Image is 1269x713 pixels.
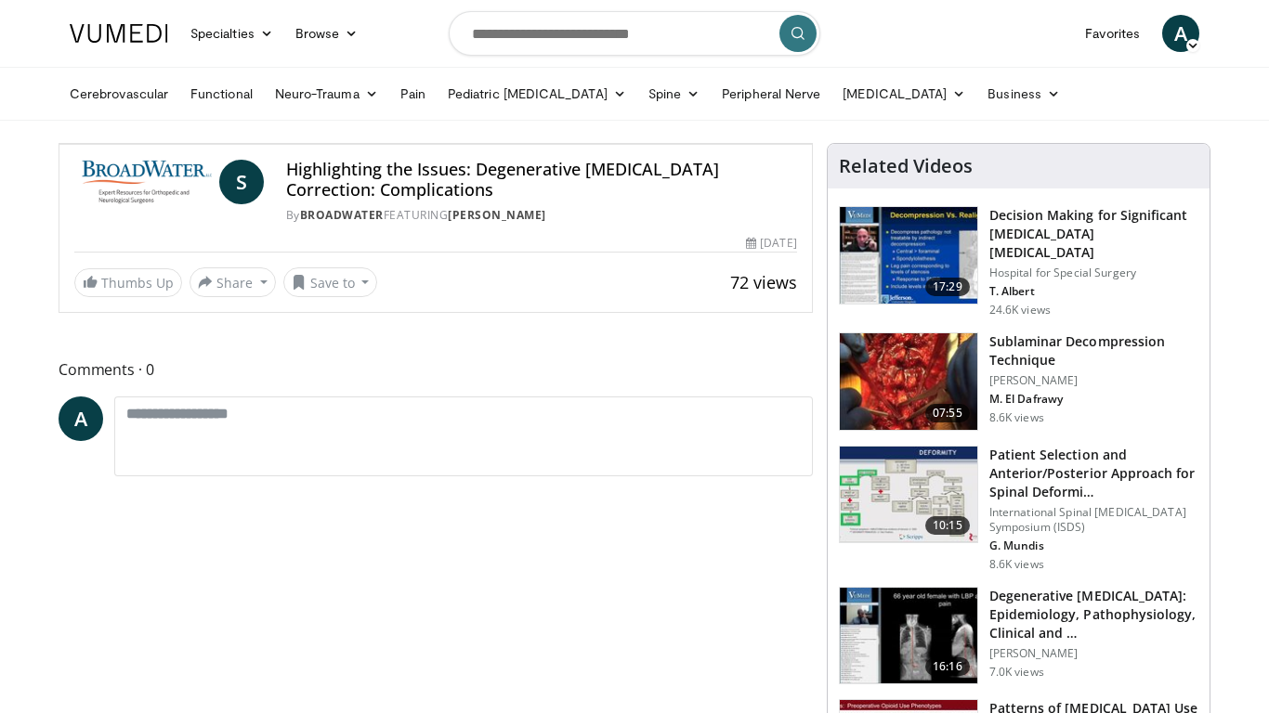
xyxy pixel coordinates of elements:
p: [PERSON_NAME] [989,373,1198,388]
img: 316497_0000_1.png.150x105_q85_crop-smart_upscale.jpg [840,207,977,304]
a: Business [976,75,1071,112]
a: Neuro-Trauma [264,75,389,112]
span: 07:55 [925,404,970,422]
a: A [1162,15,1199,52]
video-js: Video Player [59,144,812,145]
a: Specialties [179,15,284,52]
button: Share [190,267,276,297]
h3: Degenerative [MEDICAL_DATA]: Epidemiology, Pathophysiology, Clinical and … [989,587,1198,642]
a: [PERSON_NAME] [448,207,546,223]
a: Pain [389,75,437,112]
button: Save to [283,267,378,297]
a: Functional [179,75,264,112]
p: International Spinal [MEDICAL_DATA] Symposium (ISDS) [989,505,1198,535]
p: 7.0K views [989,665,1044,680]
a: Pediatric [MEDICAL_DATA] [437,75,637,112]
span: 10:15 [925,516,970,535]
a: S [219,160,264,204]
a: Thumbs Up [74,268,182,297]
img: f89a51e3-7446-470d-832d-80c532b09c34.150x105_q85_crop-smart_upscale.jpg [840,588,977,684]
a: A [59,396,103,441]
img: VuMedi Logo [70,24,168,43]
p: T. Albert [989,284,1198,299]
span: Comments 0 [59,357,813,382]
a: 10:15 Patient Selection and Anterior/Posterior Approach for Spinal Deformi… International Spinal ... [839,446,1198,572]
p: 8.6K views [989,410,1044,425]
span: 72 views [730,271,797,293]
a: Favorites [1074,15,1151,52]
img: BroadWater [74,160,212,204]
a: 16:16 Degenerative [MEDICAL_DATA]: Epidemiology, Pathophysiology, Clinical and … [PERSON_NAME] 7.... [839,587,1198,685]
a: 07:55 Sublaminar Decompression Technique [PERSON_NAME] M. El Dafrawy 8.6K views [839,332,1198,431]
input: Search topics, interventions [449,11,820,56]
span: 16:16 [925,657,970,676]
h3: Decision Making for Significant [MEDICAL_DATA] [MEDICAL_DATA] [989,206,1198,262]
h3: Sublaminar Decompression Technique [989,332,1198,369]
a: Browse [284,15,370,52]
p: G. Mundis [989,538,1198,553]
span: 17:29 [925,278,970,296]
img: 48c381b3-7170-4772-a576-6cd070e0afb8.150x105_q85_crop-smart_upscale.jpg [840,333,977,430]
p: [PERSON_NAME] [989,646,1198,661]
a: [MEDICAL_DATA] [831,75,976,112]
a: Spine [637,75,711,112]
a: 17:29 Decision Making for Significant [MEDICAL_DATA] [MEDICAL_DATA] Hospital for Special Surgery ... [839,206,1198,318]
p: Hospital for Special Surgery [989,266,1198,280]
div: [DATE] [746,235,796,252]
h3: Patient Selection and Anterior/Posterior Approach for Spinal Deformi… [989,446,1198,501]
a: Cerebrovascular [59,75,179,112]
div: By FEATURING [286,207,797,224]
p: 24.6K views [989,303,1051,318]
h4: Highlighting the Issues: Degenerative [MEDICAL_DATA] Correction: Complications [286,160,797,200]
img: beefc228-5859-4966-8bc6-4c9aecbbf021.150x105_q85_crop-smart_upscale.jpg [840,447,977,543]
a: BroadWater [300,207,384,223]
p: 8.6K views [989,557,1044,572]
h4: Related Videos [839,155,973,177]
a: Peripheral Nerve [711,75,831,112]
p: M. El Dafrawy [989,392,1198,407]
